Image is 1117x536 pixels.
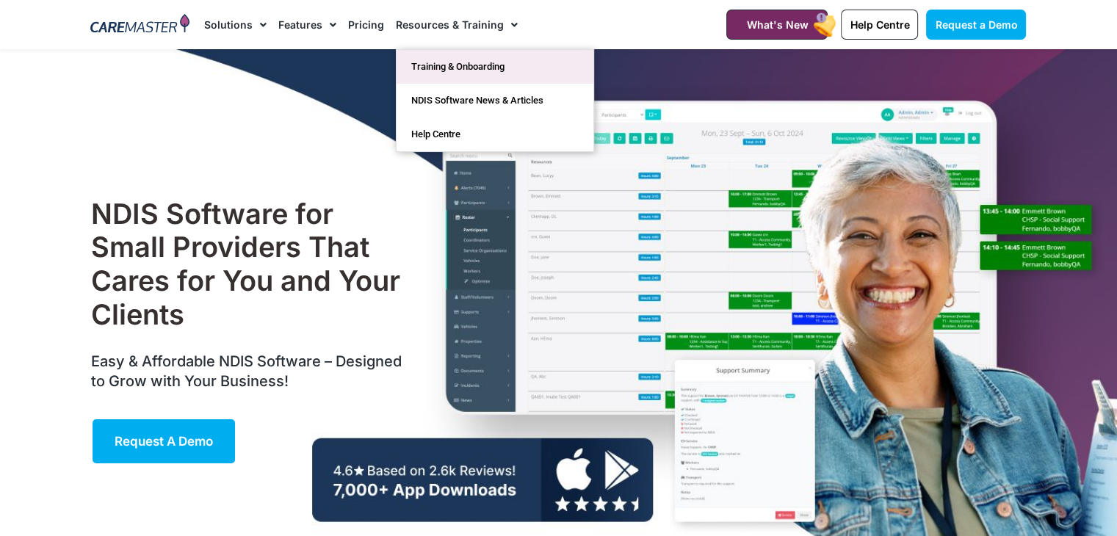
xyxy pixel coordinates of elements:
a: What's New [726,10,828,40]
a: Help Centre [397,117,593,151]
a: Help Centre [841,10,918,40]
span: Request a Demo [935,18,1017,31]
h1: NDIS Software for Small Providers That Cares for You and Your Clients [91,198,409,331]
ul: Resources & Training [396,49,594,152]
span: Easy & Affordable NDIS Software – Designed to Grow with Your Business! [91,352,402,390]
span: Request a Demo [115,434,213,449]
a: Request a Demo [91,418,236,465]
img: CareMaster Logo [90,14,189,36]
span: What's New [746,18,808,31]
a: Request a Demo [926,10,1026,40]
a: Training & Onboarding [397,50,593,84]
span: Help Centre [850,18,909,31]
a: NDIS Software News & Articles [397,84,593,117]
